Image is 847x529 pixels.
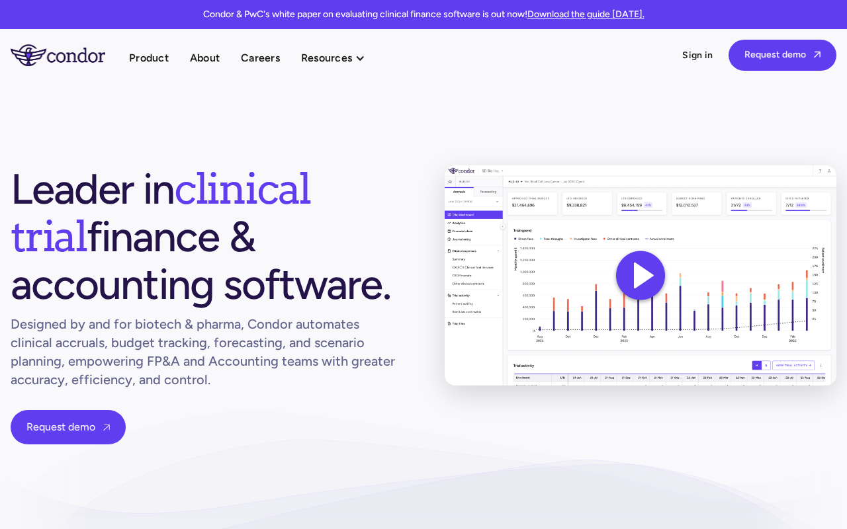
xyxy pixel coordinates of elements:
a: Product [129,49,169,67]
h1: Leader in finance & accounting software. [11,165,402,308]
a: About [190,49,220,67]
span:  [814,50,821,59]
p: Condor & PwC's white paper on evaluating clinical finance software is out now! [203,8,645,21]
a: Sign in [682,49,713,62]
h1: Designed by and for biotech & pharma, Condor automates clinical accruals, budget tracking, foreca... [11,315,402,389]
div: Resources [301,49,379,67]
span: clinical trial [11,163,310,262]
a: Careers [241,49,280,67]
a: Request demo [11,410,126,444]
a: Download the guide [DATE]. [527,9,645,20]
a: home [11,44,129,65]
div: Resources [301,49,352,67]
a: Request demo [729,40,836,71]
span:  [103,423,110,432]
